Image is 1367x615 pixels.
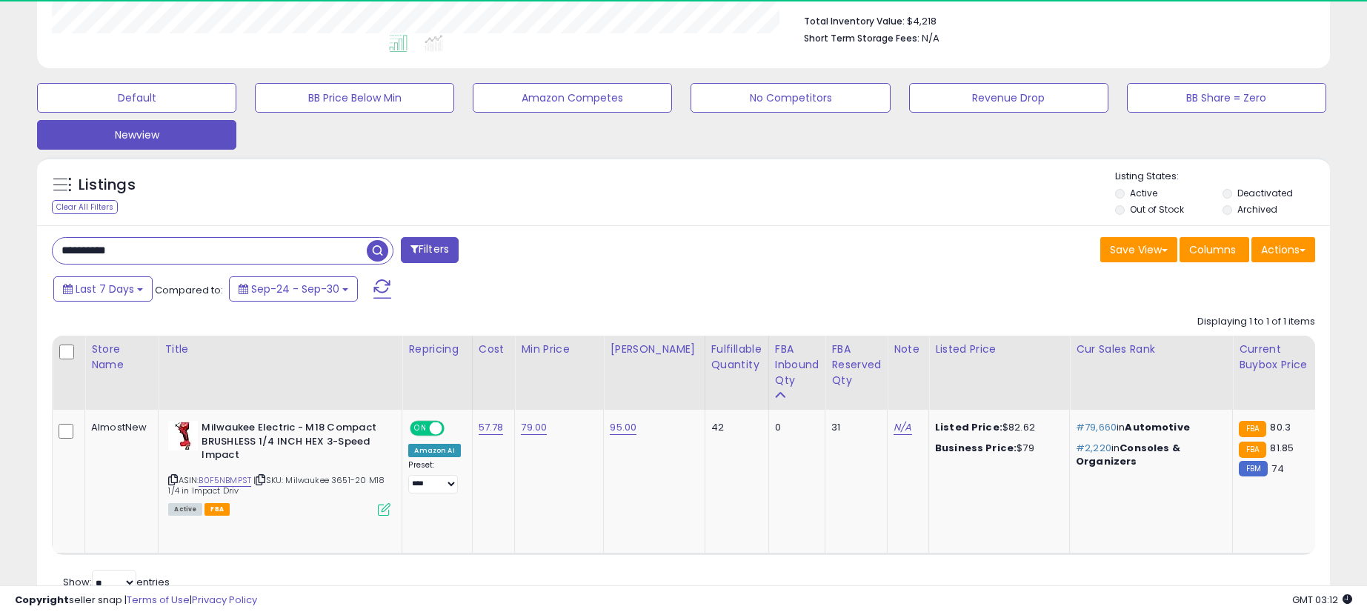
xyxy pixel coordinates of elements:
[229,276,358,302] button: Sep-24 - Sep-30
[1292,593,1352,607] span: 2025-10-9 03:12 GMT
[1076,421,1221,434] p: in
[1239,342,1315,373] div: Current Buybox Price
[1130,187,1157,199] label: Active
[1197,315,1315,329] div: Displaying 1 to 1 of 1 items
[1189,242,1236,257] span: Columns
[711,342,762,373] div: Fulfillable Quantity
[168,421,390,514] div: ASIN:
[775,421,814,434] div: 0
[79,175,136,196] h5: Listings
[521,420,547,435] a: 79.00
[408,444,460,457] div: Amazon AI
[894,420,911,435] a: N/A
[37,83,236,113] button: Default
[922,31,939,45] span: N/A
[1125,420,1190,434] span: Automotive
[1076,441,1180,468] span: Consoles & Organizers
[1076,441,1111,455] span: #2,220
[1076,342,1226,357] div: Cur Sales Rank
[76,282,134,296] span: Last 7 Days
[408,460,460,493] div: Preset:
[1270,420,1291,434] span: 80.3
[408,342,465,357] div: Repricing
[442,422,466,435] span: OFF
[53,276,153,302] button: Last 7 Days
[199,474,251,487] a: B0F5NBMPST
[775,342,819,388] div: FBA inbound Qty
[894,342,922,357] div: Note
[251,282,339,296] span: Sep-24 - Sep-30
[168,421,198,451] img: 31iVcOrJxqL._SL40_.jpg
[15,594,257,608] div: seller snap | |
[1130,203,1184,216] label: Out of Stock
[935,441,1017,455] b: Business Price:
[412,422,430,435] span: ON
[935,420,1002,434] b: Listed Price:
[52,200,118,214] div: Clear All Filters
[168,474,385,496] span: | SKU: Milwaukee 3651-20 M18 1/4 in Impact Driv
[1239,421,1266,437] small: FBA
[804,15,905,27] b: Total Inventory Value:
[610,420,636,435] a: 95.00
[479,342,509,357] div: Cost
[909,83,1108,113] button: Revenue Drop
[1239,461,1268,476] small: FBM
[37,120,236,150] button: Newview
[1237,203,1277,216] label: Archived
[91,421,147,434] div: AlmostNew
[164,342,396,357] div: Title
[473,83,672,113] button: Amazon Competes
[63,575,170,589] span: Show: entries
[691,83,890,113] button: No Competitors
[935,442,1058,455] div: $79
[1251,237,1315,262] button: Actions
[204,503,230,516] span: FBA
[711,421,757,434] div: 42
[479,420,504,435] a: 57.78
[831,342,881,388] div: FBA Reserved Qty
[1100,237,1177,262] button: Save View
[935,421,1058,434] div: $82.62
[1239,442,1266,458] small: FBA
[935,342,1063,357] div: Listed Price
[804,32,919,44] b: Short Term Storage Fees:
[1237,187,1293,199] label: Deactivated
[831,421,876,434] div: 31
[401,237,459,263] button: Filters
[15,593,69,607] strong: Copyright
[155,283,223,297] span: Compared to:
[1180,237,1249,262] button: Columns
[255,83,454,113] button: BB Price Below Min
[91,342,152,373] div: Store Name
[610,342,698,357] div: [PERSON_NAME]
[202,421,382,466] b: Milwaukee Electric - M18 Compact BRUSHLESS 1/4 INCH HEX 3-Speed Impact
[1271,462,1283,476] span: 74
[521,342,597,357] div: Min Price
[127,593,190,607] a: Terms of Use
[1076,442,1221,468] p: in
[1115,170,1330,184] p: Listing States:
[1270,441,1294,455] span: 81.85
[192,593,257,607] a: Privacy Policy
[1127,83,1326,113] button: BB Share = Zero
[168,503,202,516] span: All listings currently available for purchase on Amazon
[804,11,1304,29] li: $4,218
[1076,420,1117,434] span: #79,660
